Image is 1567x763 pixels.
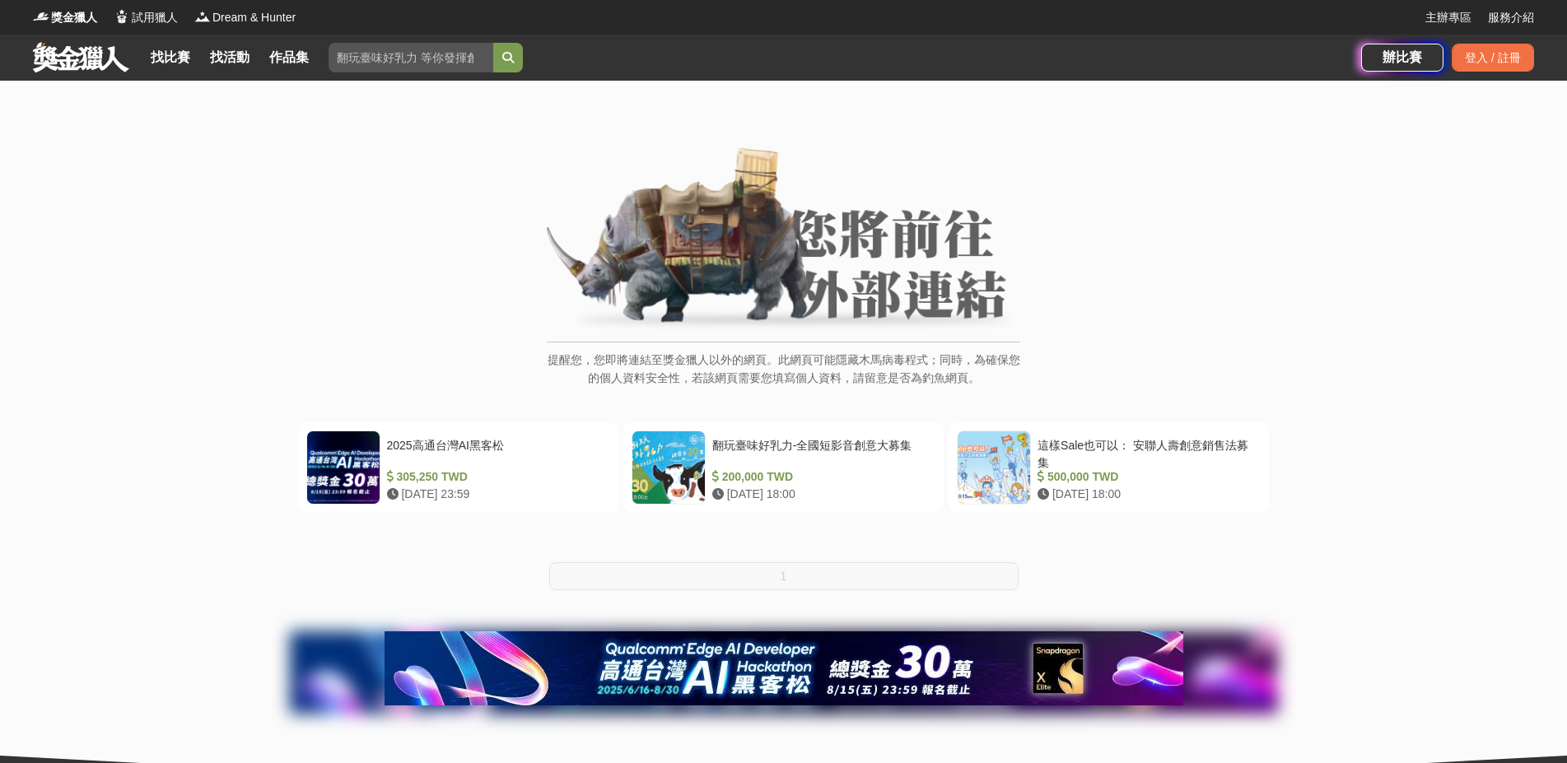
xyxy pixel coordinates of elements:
img: b9cb4af2-d6e3-4f27-8b2d-44722acab629.jpg [385,631,1183,705]
a: 這樣Sale也可以： 安聯人壽創意銷售法募集 500,000 TWD [DATE] 18:00 [949,422,1269,513]
img: Logo [114,8,130,25]
span: Dream & Hunter [212,9,296,26]
a: 翻玩臺味好乳力-全國短影音創意大募集 200,000 TWD [DATE] 18:00 [623,422,944,513]
a: 找活動 [203,46,256,69]
div: [DATE] 18:00 [712,486,929,503]
div: 305,250 TWD [387,468,604,486]
div: [DATE] 23:59 [387,486,604,503]
span: 獎金獵人 [51,9,97,26]
a: Logo獎金獵人 [33,9,97,26]
div: 500,000 TWD [1038,468,1254,486]
a: 作品集 [263,46,315,69]
a: 服務介紹 [1488,9,1534,26]
div: 2025高通台灣AI黑客松 [387,437,604,468]
p: 提醒您，您即將連結至獎金獵人以外的網頁。此網頁可能隱藏木馬病毒程式；同時，為確保您的個人資料安全性，若該網頁需要您填寫個人資料，請留意是否為釣魚網頁。 [547,351,1020,404]
a: 找比賽 [144,46,197,69]
img: Logo [33,8,49,25]
button: 1 [549,562,1019,590]
a: 2025高通台灣AI黑客松 305,250 TWD [DATE] 23:59 [298,422,618,513]
div: 登入 / 註冊 [1452,44,1534,72]
div: 這樣Sale也可以： 安聯人壽創意銷售法募集 [1038,437,1254,468]
div: 翻玩臺味好乳力-全國短影音創意大募集 [712,437,929,468]
div: [DATE] 18:00 [1038,486,1254,503]
div: 200,000 TWD [712,468,929,486]
img: External Link Banner [547,147,1020,333]
img: Logo [194,8,211,25]
a: 主辦專區 [1425,9,1471,26]
a: LogoDream & Hunter [194,9,296,26]
input: 翻玩臺味好乳力 等你發揮創意！ [329,43,493,72]
span: 試用獵人 [132,9,178,26]
a: Logo試用獵人 [114,9,178,26]
a: 辦比賽 [1361,44,1443,72]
